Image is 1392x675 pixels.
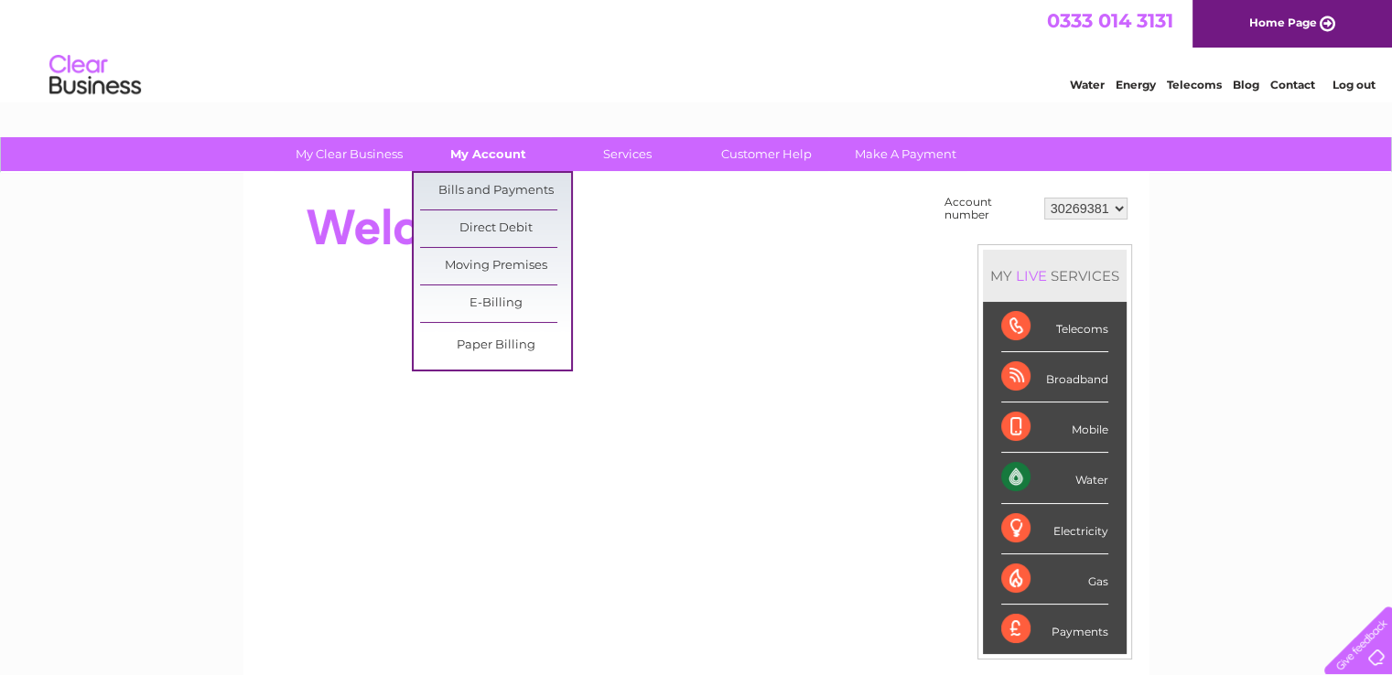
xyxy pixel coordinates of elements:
div: Clear Business is a trading name of Verastar Limited (registered in [GEOGRAPHIC_DATA] No. 3667643... [264,10,1129,89]
img: logo.png [49,48,142,103]
a: Customer Help [691,137,842,171]
a: Log out [1332,78,1375,91]
td: Account number [940,191,1040,226]
a: Direct Debit [420,210,571,247]
a: My Clear Business [274,137,425,171]
div: Telecoms [1001,302,1108,352]
div: MY SERVICES [983,250,1127,302]
a: Contact [1270,78,1315,91]
a: Energy [1116,78,1156,91]
a: Paper Billing [420,327,571,364]
a: E-Billing [420,285,571,322]
a: 0333 014 3131 [1047,9,1173,32]
div: Broadband [1001,352,1108,402]
a: Bills and Payments [420,173,571,209]
div: Gas [1001,554,1108,605]
a: Moving Premises [420,248,571,284]
div: LIVE [1012,267,1051,284]
a: Water [1070,78,1105,91]
div: Water [1001,453,1108,503]
a: Blog [1233,78,1259,91]
a: Services [552,137,703,171]
div: Payments [1001,605,1108,654]
a: My Account [413,137,564,171]
div: Electricity [1001,504,1108,554]
a: Make A Payment [830,137,981,171]
div: Mobile [1001,402,1108,453]
a: Telecoms [1167,78,1222,91]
